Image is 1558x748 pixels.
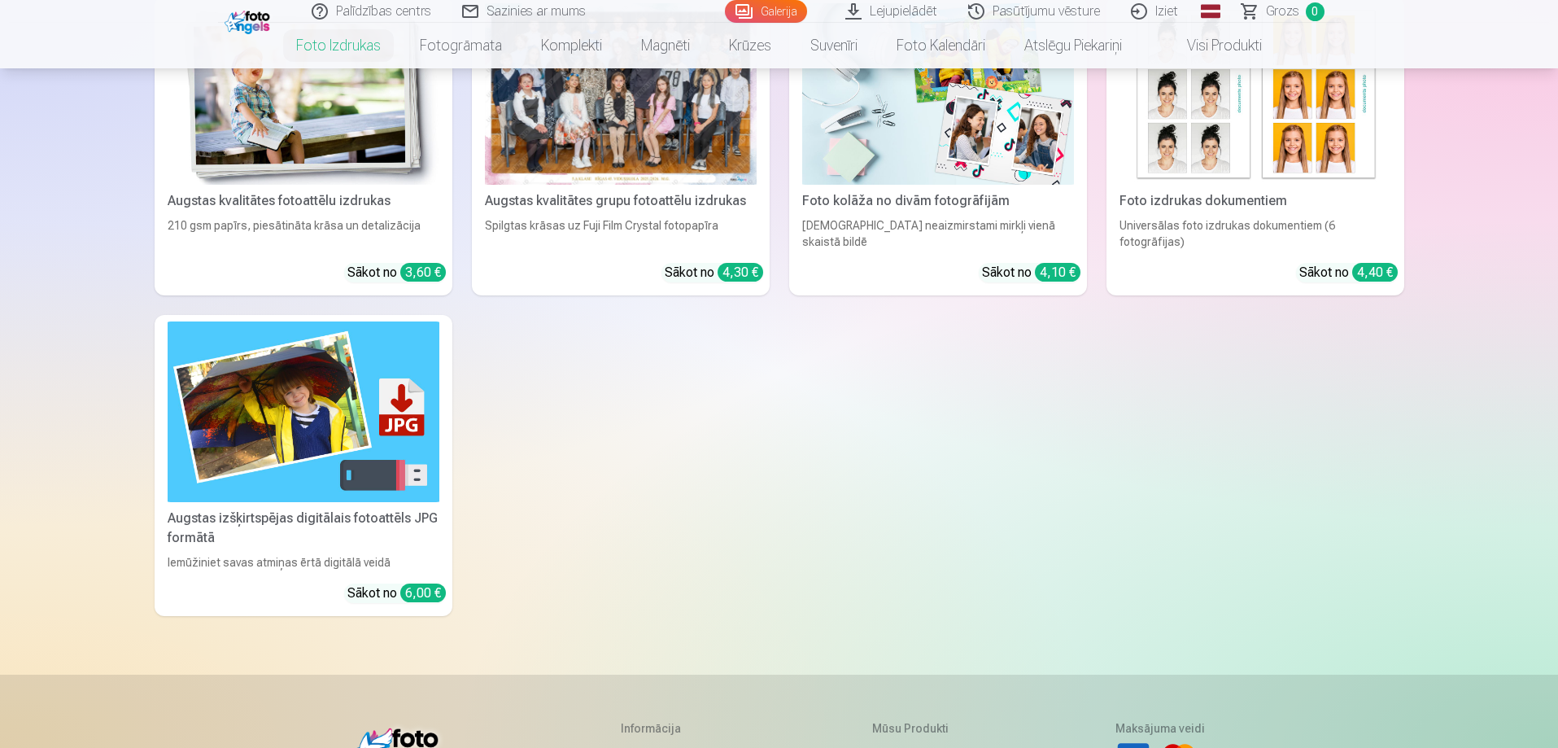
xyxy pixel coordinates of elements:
div: [DEMOGRAPHIC_DATA] neaizmirstami mirkļi vienā skaistā bildē [796,217,1080,250]
div: 210 gsm papīrs, piesātināta krāsa un detalizācija [161,217,446,250]
a: Komplekti [522,23,622,68]
a: Suvenīri [791,23,877,68]
div: Universālas foto izdrukas dokumentiem (6 fotogrāfijas) [1113,217,1398,250]
div: Sākot no [347,263,446,282]
span: 0 [1306,2,1325,21]
img: Foto izdrukas dokumentiem [1119,3,1391,185]
div: Augstas kvalitātes fotoattēlu izdrukas [161,191,446,211]
div: 4,30 € [718,263,763,282]
div: Sākot no [665,263,763,282]
div: 6,00 € [400,584,446,602]
div: Foto izdrukas dokumentiem [1113,191,1398,211]
img: Foto kolāža no divām fotogrāfijām [802,3,1074,185]
div: Spilgtas krāsas uz Fuji Film Crystal fotopapīra [478,217,763,250]
div: Augstas izšķirtspējas digitālais fotoattēls JPG formātā [161,509,446,548]
a: Fotogrāmata [400,23,522,68]
h5: Maksājuma veidi [1115,720,1205,737]
a: Atslēgu piekariņi [1005,23,1141,68]
div: Iemūžiniet savas atmiņas ērtā digitālā veidā [161,554,446,571]
h5: Informācija [621,720,715,737]
a: Foto izdrukas [277,23,400,68]
span: Grozs [1266,2,1299,21]
div: Sākot no [347,584,446,603]
img: Augstas kvalitātes fotoattēlu izdrukas [168,3,439,185]
a: Krūzes [709,23,791,68]
div: Sākot no [982,263,1080,282]
div: Augstas kvalitātes grupu fotoattēlu izdrukas [478,191,763,211]
div: Foto kolāža no divām fotogrāfijām [796,191,1080,211]
div: 4,10 € [1035,263,1080,282]
div: Sākot no [1299,263,1398,282]
h5: Mūsu produkti [872,720,958,737]
img: Augstas izšķirtspējas digitālais fotoattēls JPG formātā [168,322,439,503]
a: Augstas izšķirtspējas digitālais fotoattēls JPG formātāAugstas izšķirtspējas digitālais fotoattēl... [155,315,452,617]
div: 3,60 € [400,263,446,282]
a: Visi produkti [1141,23,1281,68]
div: 4,40 € [1352,263,1398,282]
a: Magnēti [622,23,709,68]
img: /fa1 [225,7,274,34]
a: Foto kalendāri [877,23,1005,68]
